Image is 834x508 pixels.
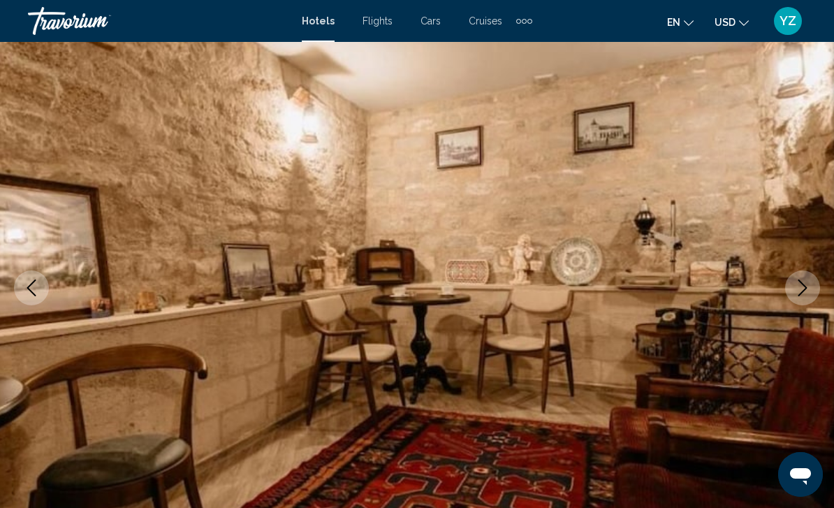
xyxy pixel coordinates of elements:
a: Cruises [469,15,502,27]
button: Previous image [14,270,49,305]
a: Cars [420,15,441,27]
button: Change language [667,12,694,32]
button: User Menu [770,6,806,36]
span: USD [715,17,736,28]
span: en [667,17,680,28]
a: Travorium [28,7,288,35]
button: Extra navigation items [516,10,532,32]
iframe: Кнопка запуска окна обмена сообщениями [778,452,823,497]
a: Hotels [302,15,335,27]
a: Flights [363,15,393,27]
button: Change currency [715,12,749,32]
span: YZ [780,14,796,28]
button: Next image [785,270,820,305]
